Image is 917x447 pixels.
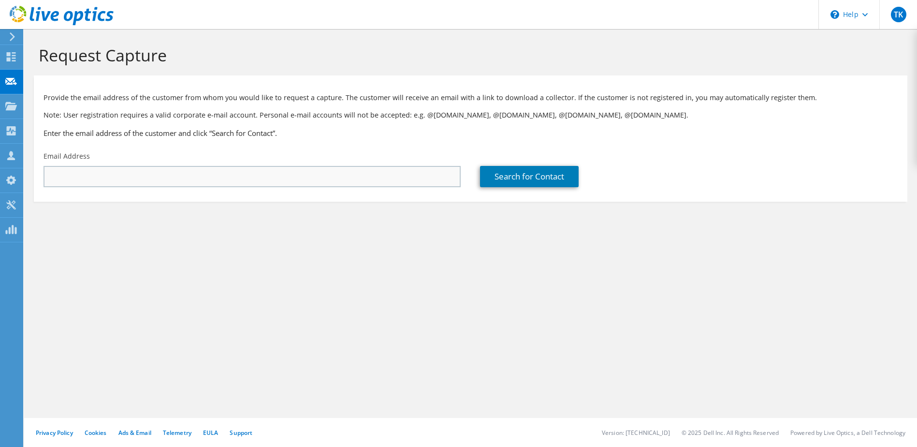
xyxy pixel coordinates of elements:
p: Provide the email address of the customer from whom you would like to request a capture. The cust... [44,92,898,103]
a: Cookies [85,429,107,437]
a: Ads & Email [118,429,151,437]
a: EULA [203,429,218,437]
h1: Request Capture [39,45,898,65]
a: Telemetry [163,429,191,437]
svg: \n [830,10,839,19]
h3: Enter the email address of the customer and click “Search for Contact”. [44,128,898,138]
li: Version: [TECHNICAL_ID] [602,429,670,437]
a: Search for Contact [480,166,579,187]
a: Privacy Policy [36,429,73,437]
a: Support [230,429,252,437]
li: Powered by Live Optics, a Dell Technology [790,429,905,437]
label: Email Address [44,151,90,161]
li: © 2025 Dell Inc. All Rights Reserved [682,429,779,437]
span: TK [891,7,906,22]
p: Note: User registration requires a valid corporate e-mail account. Personal e-mail accounts will ... [44,110,898,120]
